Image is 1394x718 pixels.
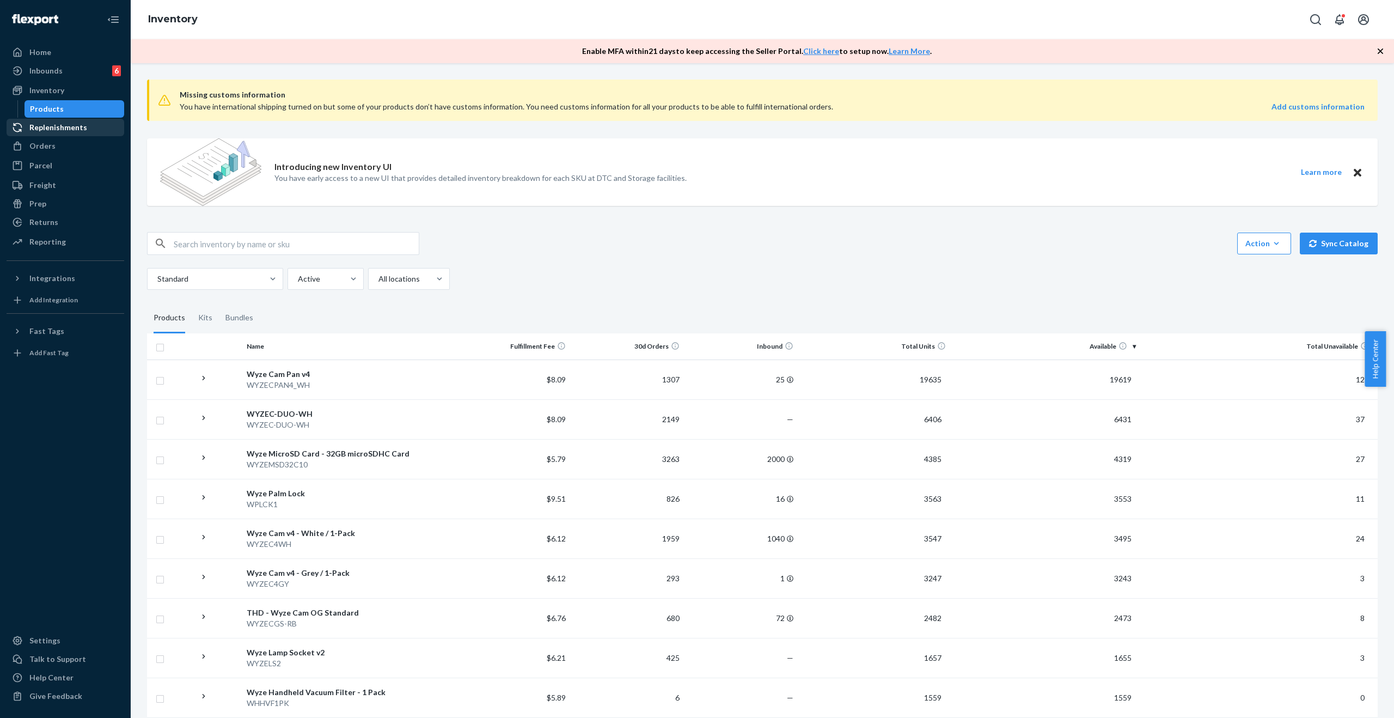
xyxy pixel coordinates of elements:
span: — [787,693,793,702]
button: Close [1350,166,1365,179]
div: WYZEC4GY [247,579,452,589]
button: Action [1237,233,1291,254]
a: Returns [7,214,124,231]
th: Fulfillment Fee [456,333,570,360]
span: $6.76 [547,613,566,623]
td: 425 [570,638,684,678]
span: — [787,415,793,424]
div: Add Integration [29,295,78,305]
div: Talk to Support [29,654,86,665]
span: 2482 [920,613,946,623]
span: 1559 [1110,693,1136,702]
div: Wyze Cam v4 - White / 1-Pack [247,528,452,539]
span: 4385 [920,454,946,464]
span: $9.51 [547,494,566,503]
div: Inventory [29,85,64,96]
td: 3263 [570,439,684,479]
a: Products [25,100,125,118]
button: Sync Catalog [1300,233,1378,254]
a: Freight [7,177,124,194]
span: — [787,653,793,662]
div: Wyze MicroSD Card - 32GB microSDHC Card [247,448,452,459]
div: Wyze Cam v4 - Grey / 1-Pack [247,568,452,579]
td: 2000 [684,439,798,479]
button: Open account menu [1353,9,1374,31]
a: Add Integration [7,291,124,309]
div: Bundles [225,303,253,333]
div: Wyze Handheld Vacuum Filter - 1 Pack [247,687,452,698]
a: Help Center [7,669,124,686]
div: Help Center [29,672,74,683]
input: All locations [377,273,378,284]
span: $6.12 [547,574,566,583]
img: Flexport logo [12,14,58,25]
span: 1657 [920,653,946,662]
span: 8 [1356,613,1369,623]
a: Learn More [889,46,930,56]
span: Missing customs information [180,88,1365,101]
div: WHHVF1PK [247,698,452,709]
p: Enable MFA within 21 days to keep accessing the Seller Portal. to setup now. . [582,46,932,57]
button: Learn more [1294,166,1348,179]
div: Products [154,303,185,333]
div: Wyze Palm Lock [247,488,452,499]
span: $8.09 [547,415,566,424]
div: Add Fast Tag [29,348,69,357]
span: 6431 [1110,415,1136,424]
button: Help Center [1365,331,1386,387]
a: Replenishments [7,119,124,136]
span: 19635 [915,375,946,384]
span: $6.21 [547,653,566,662]
span: $6.12 [547,534,566,543]
button: Integrations [7,270,124,287]
th: Name [242,333,456,360]
span: 3563 [920,494,946,503]
div: Wyze Lamp Socket v2 [247,647,452,658]
a: Add customs information [1271,101,1365,112]
span: $8.09 [547,375,566,384]
span: 27 [1352,454,1369,464]
div: You have international shipping turned on but some of your products don’t have customs informatio... [180,101,1128,112]
span: 3 [1356,653,1369,662]
a: Prep [7,195,124,212]
span: 3247 [920,574,946,583]
span: 11 [1352,494,1369,503]
div: Inbounds [29,65,63,76]
div: Prep [29,198,46,209]
th: Inbound [684,333,798,360]
input: Standard [156,273,157,284]
button: Fast Tags [7,323,124,340]
span: 4319 [1110,454,1136,464]
div: WYZEC4WH [247,539,452,550]
a: Home [7,44,124,61]
div: Returns [29,217,58,228]
span: 3547 [920,534,946,543]
td: 72 [684,598,798,638]
div: Replenishments [29,122,87,133]
img: new-reports-banner-icon.82668bd98b6a51aee86340f2a7b77ae3.png [160,138,261,206]
div: Products [30,104,64,114]
span: 1559 [920,693,946,702]
a: Inventory [148,13,198,25]
span: 1655 [1110,653,1136,662]
span: 2473 [1110,613,1136,623]
a: Inbounds6 [7,62,124,80]
div: Home [29,47,51,58]
td: 25 [684,360,798,399]
div: Wyze Cam Pan v4 [247,369,452,380]
strong: Add customs information [1271,102,1365,111]
td: 680 [570,598,684,638]
div: WYZECGS-RB [247,618,452,629]
p: You have early access to a new UI that provides detailed inventory breakdown for each SKU at DTC ... [274,173,687,184]
td: 1 [684,558,798,598]
div: Freight [29,180,56,191]
span: 6406 [920,415,946,424]
button: Give Feedback [7,687,124,705]
span: 3553 [1110,494,1136,503]
a: Add Fast Tag [7,344,124,362]
a: Settings [7,632,124,649]
div: Settings [29,635,60,646]
a: Click here [803,46,839,56]
p: Introducing new Inventory UI [274,161,392,173]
